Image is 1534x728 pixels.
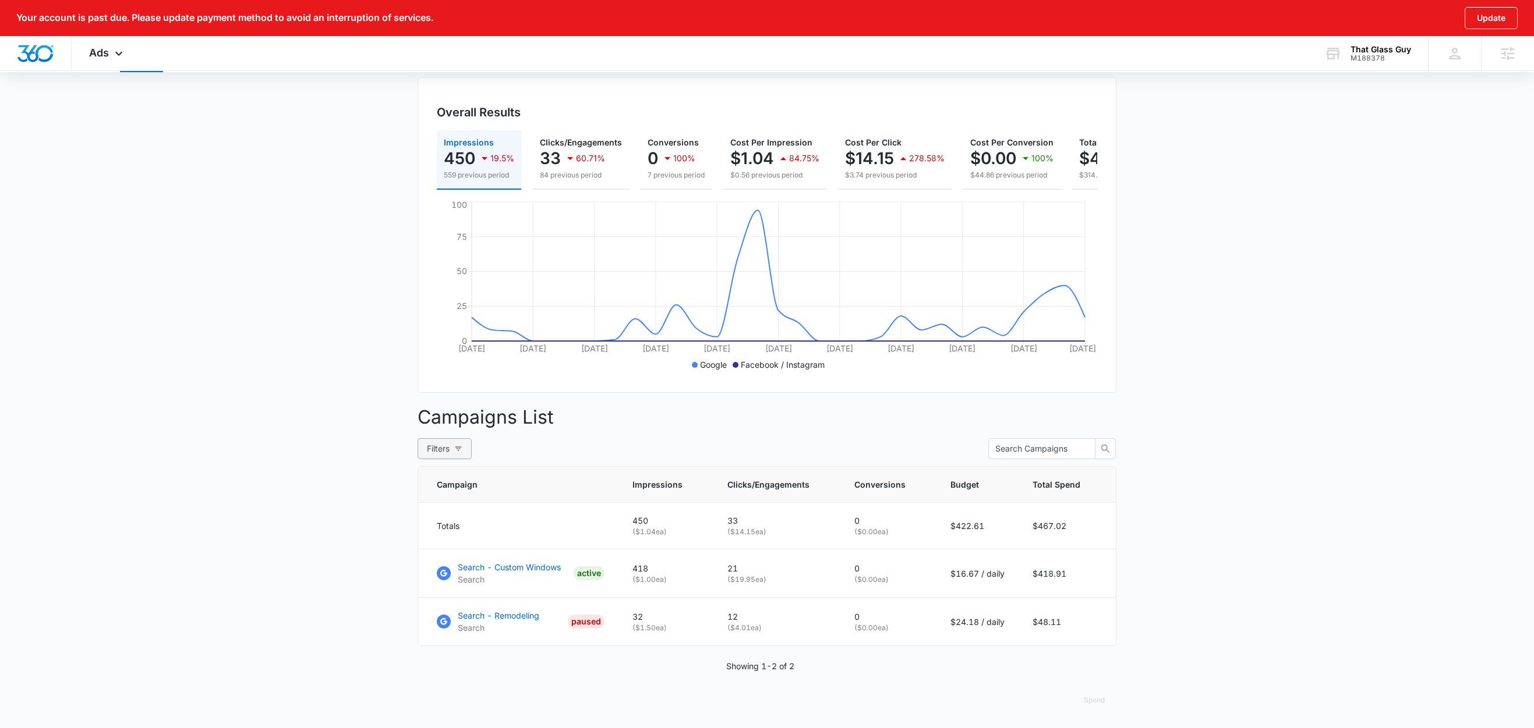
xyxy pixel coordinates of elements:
[437,609,605,634] a: Google AdsSearch - RemodelingSearchPAUSED
[727,478,810,491] span: Clicks/Engagements
[854,527,922,537] p: ( $0.00 ea)
[727,574,826,585] p: ( $19.95 ea)
[854,562,922,574] p: 0
[854,623,922,633] p: ( $0.00 ea)
[888,343,914,353] tspan: [DATE]
[648,149,658,168] p: 0
[970,149,1016,168] p: $0.00
[727,623,826,633] p: ( $4.01 ea)
[458,622,539,634] p: Search
[648,170,705,180] p: 7 previous period
[1095,438,1116,459] button: search
[648,137,699,147] span: Conversions
[574,566,605,580] div: ACTIVE
[458,609,539,622] p: Search - Remodeling
[1079,149,1144,168] p: $467.02
[730,149,774,168] p: $1.04
[444,149,475,168] p: 450
[16,12,433,23] p: Your account is past due. Please update payment method to avoid an interruption of services.
[727,514,826,527] p: 33
[995,442,1079,455] input: Search Campaigns
[845,149,894,168] p: $14.15
[89,47,109,59] span: Ads
[437,104,521,121] h3: Overall Results
[700,358,727,371] p: Google
[1351,45,1411,54] div: account name
[727,562,826,574] p: 21
[1019,549,1116,598] td: $418.91
[642,343,669,353] tspan: [DATE]
[1072,686,1116,714] button: Spend
[673,154,695,162] p: 100%
[457,232,467,242] tspan: 75
[72,36,143,70] div: Ads
[462,336,467,346] tspan: 0
[1033,478,1080,491] span: Total Spend
[427,442,450,455] span: Filters
[730,137,812,147] span: Cost Per Impression
[437,478,588,491] span: Campaign
[632,610,699,623] p: 32
[457,266,467,276] tspan: 50
[1010,343,1037,353] tspan: [DATE]
[727,610,826,623] p: 12
[1079,170,1190,180] p: $314.01 previous period
[704,343,730,353] tspan: [DATE]
[854,514,922,527] p: 0
[444,170,514,180] p: 559 previous period
[451,200,467,209] tspan: 100
[437,520,605,532] div: Totals
[418,438,472,459] button: Filters
[789,154,819,162] p: 84.75%
[826,343,853,353] tspan: [DATE]
[540,149,561,168] p: 33
[458,573,561,585] p: Search
[437,566,451,580] img: Google Ads
[457,301,467,311] tspan: 25
[632,478,683,491] span: Impressions
[845,137,902,147] span: Cost Per Click
[950,567,1005,580] p: $16.67 / daily
[970,137,1054,147] span: Cost Per Conversion
[1019,503,1116,549] td: $467.02
[1095,444,1115,453] span: search
[909,154,945,162] p: 278.58%
[1079,137,1127,147] span: Total Spend
[730,170,819,180] p: $0.56 previous period
[458,343,485,353] tspan: [DATE]
[418,403,1116,431] p: Campaigns List
[632,623,699,633] p: ( $1.50 ea)
[845,170,945,180] p: $3.74 previous period
[950,478,988,491] span: Budget
[727,527,826,537] p: ( $14.15 ea)
[444,137,494,147] span: Impressions
[576,154,605,162] p: 60.71%
[632,562,699,574] p: 418
[540,137,622,147] span: Clicks/Engagements
[950,520,1005,532] p: $422.61
[1465,7,1518,29] button: Update
[1351,54,1411,62] div: account id
[568,615,605,628] div: PAUSED
[437,615,451,628] img: Google Ads
[970,170,1054,180] p: $44.86 previous period
[854,610,922,623] p: 0
[519,343,546,353] tspan: [DATE]
[632,574,699,585] p: ( $1.00 ea)
[1031,154,1054,162] p: 100%
[437,561,605,585] a: Google AdsSearch - Custom WindowsSearchACTIVE
[726,660,794,672] p: Showing 1-2 of 2
[490,154,514,162] p: 19.5%
[458,561,561,573] p: Search - Custom Windows
[949,343,975,353] tspan: [DATE]
[632,514,699,527] p: 450
[632,527,699,537] p: ( $1.04 ea)
[540,170,622,180] p: 84 previous period
[950,616,1005,628] p: $24.18 / daily
[765,343,792,353] tspan: [DATE]
[741,358,825,371] p: Facebook / Instagram
[581,343,608,353] tspan: [DATE]
[1019,598,1116,646] td: $48.11
[854,478,906,491] span: Conversions
[1069,343,1096,353] tspan: [DATE]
